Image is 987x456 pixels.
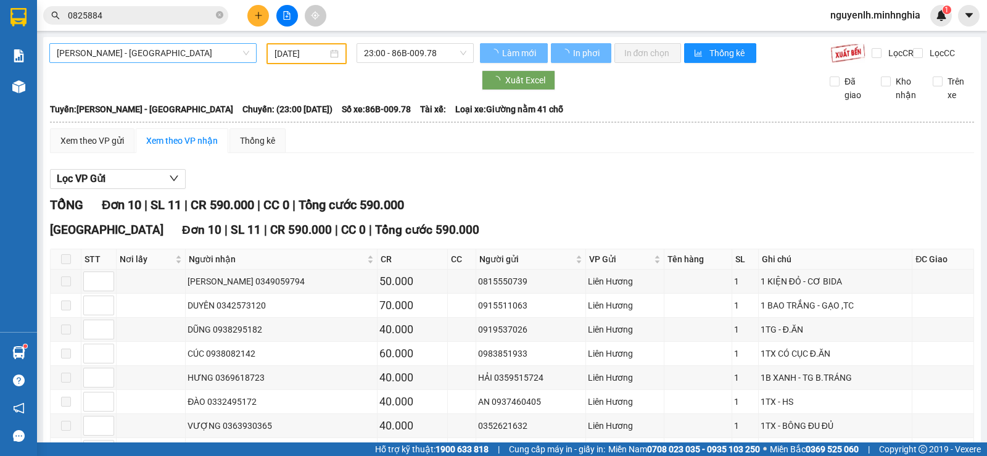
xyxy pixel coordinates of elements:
[478,371,584,384] div: HẢI 0359515724
[478,275,584,288] div: 0815550739
[925,46,957,60] span: Lọc CC
[311,11,320,20] span: aim
[840,75,872,102] span: Đã giao
[588,299,661,312] div: Liên Hương
[944,6,949,14] span: 1
[188,323,375,336] div: DŨNG 0938295182
[761,371,911,384] div: 1B XANH - TG B.TRÁNG
[51,11,60,20] span: search
[275,47,328,60] input: 12/09/2025
[305,5,326,27] button: aim
[806,444,859,454] strong: 0369 525 060
[490,49,500,57] span: loading
[102,197,141,212] span: Đơn 10
[420,102,446,116] span: Tài xế:
[734,395,756,408] div: 1
[379,345,445,362] div: 60.000
[586,294,664,318] td: Liên Hương
[225,223,228,237] span: |
[264,223,267,237] span: |
[694,49,704,59] span: bar-chart
[375,223,479,237] span: Tổng cước 590.000
[588,347,661,360] div: Liên Hương
[936,10,947,21] img: icon-new-feature
[292,197,295,212] span: |
[586,414,664,438] td: Liên Hương
[502,46,538,60] span: Làm mới
[188,299,375,312] div: DUYÊN 0342573120
[12,49,25,62] img: solution-icon
[684,43,756,63] button: bar-chartThống kê
[335,223,338,237] span: |
[242,102,332,116] span: Chuyến: (23:00 [DATE])
[379,297,445,314] div: 70.000
[188,419,375,433] div: VƯỢNG 0363930365
[257,197,260,212] span: |
[50,197,83,212] span: TỔNG
[57,171,105,186] span: Lọc VP Gửi
[299,197,404,212] span: Tổng cước 590.000
[664,249,733,270] th: Tên hàng
[57,44,249,62] span: Phan Rí - Sài Gòn
[734,275,756,288] div: 1
[254,11,263,20] span: plus
[379,321,445,338] div: 40.000
[120,252,173,266] span: Nơi lấy
[13,402,25,414] span: notification
[588,275,661,288] div: Liên Hương
[759,249,913,270] th: Ghi chú
[364,44,466,62] span: 23:00 - 86B-009.78
[10,8,27,27] img: logo-vxr
[144,197,147,212] span: |
[50,104,233,114] b: Tuyến: [PERSON_NAME] - [GEOGRAPHIC_DATA]
[379,417,445,434] div: 40.000
[13,375,25,386] span: question-circle
[12,346,25,359] img: warehouse-icon
[647,444,760,454] strong: 0708 023 035 - 0935 103 250
[216,10,223,22] span: close-circle
[734,323,756,336] div: 1
[369,223,372,237] span: |
[919,445,927,454] span: copyright
[761,395,911,408] div: 1TX - HS
[247,5,269,27] button: plus
[342,102,411,116] span: Số xe: 86B-009.78
[573,46,601,60] span: In phơi
[50,169,186,189] button: Lọc VP Gửi
[588,395,661,408] div: Liên Hương
[50,223,163,237] span: [GEOGRAPHIC_DATA]
[478,347,584,360] div: 0983851933
[883,46,915,60] span: Lọc CR
[436,444,489,454] strong: 1900 633 818
[586,390,664,414] td: Liên Hương
[589,252,651,266] span: VP Gửi
[151,197,181,212] span: SL 11
[891,75,923,102] span: Kho nhận
[216,11,223,19] span: close-circle
[478,395,584,408] div: AN 0937460405
[734,347,756,360] div: 1
[761,347,911,360] div: 1TX CÓ CỤC Đ.ĂN
[23,344,27,348] sup: 1
[188,395,375,408] div: ĐÀO 0332495172
[455,102,563,116] span: Loại xe: Giường nằm 41 chỗ
[964,10,975,21] span: caret-down
[498,442,500,456] span: |
[184,197,188,212] span: |
[761,299,911,312] div: 1 BAO TRẮNG - GẠO ,TC
[820,7,930,23] span: nguyenlh.minhnghia
[68,9,213,22] input: Tìm tên, số ĐT hoặc mã đơn
[761,323,911,336] div: 1TG - Đ.ĂN
[770,442,859,456] span: Miền Bắc
[478,419,584,433] div: 0352621632
[586,342,664,366] td: Liên Hương
[608,442,760,456] span: Miền Nam
[270,223,332,237] span: CR 590.000
[912,249,974,270] th: ĐC Giao
[188,347,375,360] div: CÚC 0938082142
[482,70,555,90] button: Xuất Excel
[551,43,611,63] button: In phơi
[734,371,756,384] div: 1
[709,46,746,60] span: Thống kê
[561,49,571,57] span: loading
